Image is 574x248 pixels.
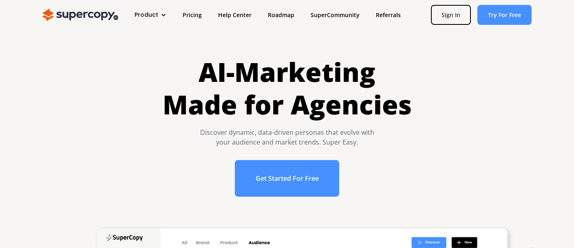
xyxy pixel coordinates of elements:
h1: AI-Marketing Made for Agencies [163,56,412,121]
div: Product [126,7,174,22]
a: Help Center [210,7,260,22]
a: Try For Free [477,5,532,25]
a: Sign In [431,5,471,25]
a: Roadmap [260,7,302,22]
a: Pricing [174,7,210,22]
div: Product [135,11,158,19]
a: Get Started For Free [235,160,340,197]
a: SuperCommunity [302,7,368,22]
a: Referrals [368,7,409,22]
div: Discover dynamic, data-driven personas that evolve with your audience and market trends. Super Easy. [163,127,412,147]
